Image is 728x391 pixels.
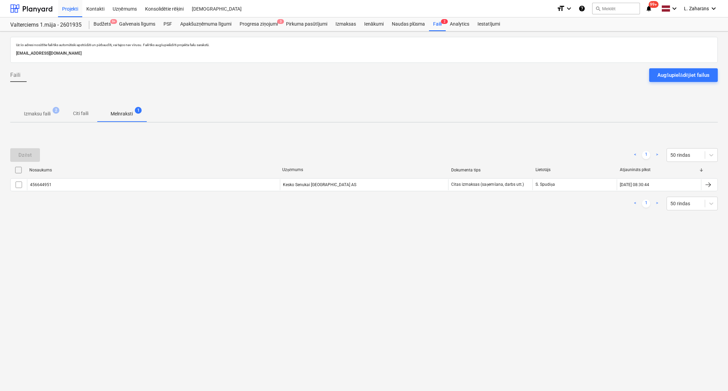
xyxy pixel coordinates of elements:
[159,17,176,31] a: PSF
[277,19,284,24] span: 3
[331,17,360,31] a: Izmaksas
[631,199,639,208] a: Previous page
[16,50,712,57] p: [EMAIL_ADDRESS][DOMAIN_NAME]
[24,110,51,117] p: Izmaksu faili
[653,151,661,159] a: Next page
[536,167,614,172] div: Lietotājs
[72,110,89,117] p: Citi faili
[282,167,445,172] div: Uzņēmums
[110,19,117,24] span: 9+
[53,107,59,114] span: 2
[446,17,473,31] a: Analytics
[388,17,429,31] a: Naudas plūsma
[429,17,446,31] div: Faili
[235,17,282,31] a: Progresa ziņojumi3
[10,22,81,29] div: Valterciems 1.māja - 2601935
[89,17,115,31] a: Budžets9+
[10,71,20,79] span: Faili
[620,182,649,187] div: [DATE] 08:30:44
[429,17,446,31] a: Faili2
[657,71,710,80] div: Augšupielādējiet failus
[235,17,282,31] div: Progresa ziņojumi
[135,107,142,114] span: 1
[360,17,388,31] a: Ienākumi
[532,179,617,190] div: S. Spudiņa
[631,151,639,159] a: Previous page
[29,168,277,172] div: Nosaukums
[441,19,448,24] span: 2
[89,17,115,31] div: Budžets
[473,17,504,31] a: Iestatījumi
[176,17,235,31] a: Apakšuzņēmuma līgumi
[649,68,718,82] button: Augšupielādējiet failus
[642,151,650,159] a: Page 1 is your current page
[111,110,133,117] p: Melnraksti
[282,17,331,31] a: Pirkuma pasūtījumi
[694,358,728,391] iframe: Chat Widget
[451,168,530,172] div: Dokumenta tips
[16,43,712,47] p: Uz šo adresi nosūtītie faili tiks automātiski apstrādāti un pārbaudīti, vai tajos nav vīrusu. Fai...
[642,199,650,208] a: Page 1 is your current page
[115,17,159,31] a: Galvenais līgums
[653,199,661,208] a: Next page
[620,167,699,172] div: Atjaunināts plkst
[451,182,524,187] div: Citas izmaksas (saņemšana, darbs utt.)
[280,179,448,190] div: Kesko Senukai [GEOGRAPHIC_DATA] AS
[30,182,52,187] div: 456644951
